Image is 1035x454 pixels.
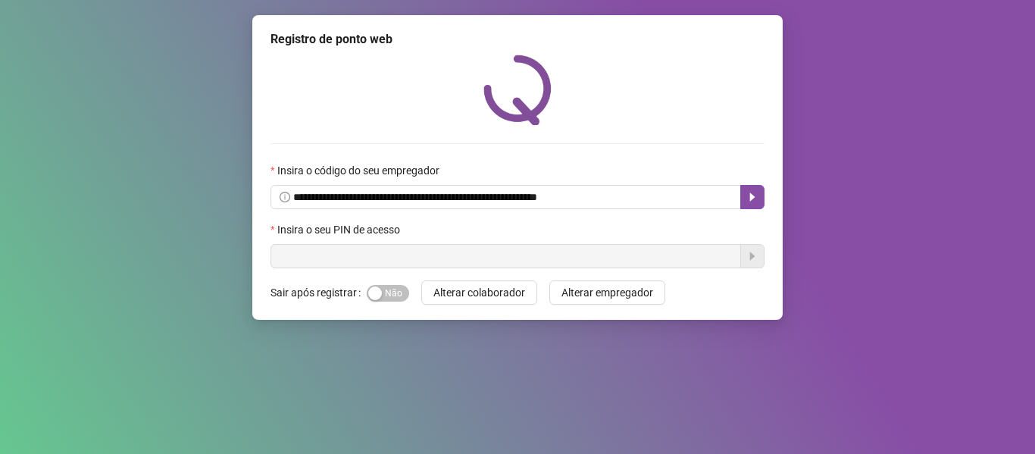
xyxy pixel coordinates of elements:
span: info-circle [280,192,290,202]
span: Alterar colaborador [433,284,525,301]
label: Insira o seu PIN de acesso [270,221,410,238]
label: Sair após registrar [270,280,367,305]
label: Insira o código do seu empregador [270,162,449,179]
img: QRPoint [483,55,552,125]
span: Alterar empregador [561,284,653,301]
button: Alterar empregador [549,280,665,305]
span: caret-right [746,191,758,203]
button: Alterar colaborador [421,280,537,305]
div: Registro de ponto web [270,30,765,49]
